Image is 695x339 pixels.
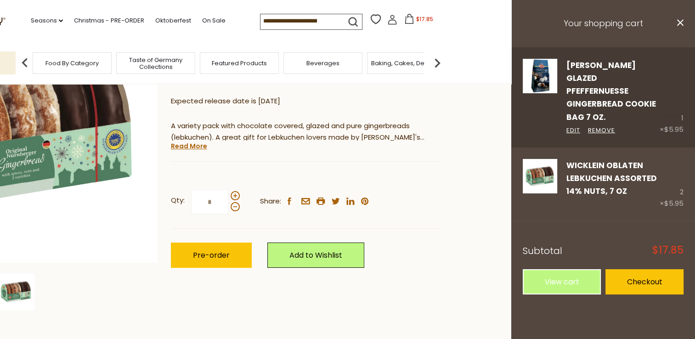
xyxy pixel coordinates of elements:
[202,16,225,26] a: On Sale
[212,60,267,67] a: Featured Products
[119,56,192,70] a: Taste of Germany Collections
[523,269,601,294] a: View cart
[523,59,557,93] img: Wicklein Glazed Pfeffernuesse Gingerbread Cookie Bag 7 oz.
[660,159,684,210] div: 2 ×
[664,124,684,134] span: $5.95
[171,243,252,268] button: Pre-order
[306,60,339,67] a: Beverages
[267,243,364,268] a: Add to Wishlist
[588,126,615,136] a: Remove
[605,269,684,294] a: Checkout
[171,141,207,151] a: Read More
[523,59,557,136] a: Wicklein Glazed Pfeffernuesse Gingerbread Cookie Bag 7 oz.
[260,196,281,207] span: Share:
[652,245,684,255] span: $17.85
[566,126,580,136] a: Edit
[171,195,185,206] strong: Qty:
[171,120,440,143] p: A variety pack with chocolate covered, glazed and pure gingerbreads (lebkuchen). A great gift for...
[566,60,656,123] a: [PERSON_NAME] Glazed Pfeffernuesse Gingerbread Cookie Bag 7 oz.
[660,59,684,136] div: 1 ×
[171,96,440,107] p: Expected release date is [DATE]
[155,16,191,26] a: Oktoberfest
[399,14,438,28] button: $17.85
[16,54,34,72] img: previous arrow
[74,16,144,26] a: Christmas - PRE-ORDER
[45,60,99,67] a: Food By Category
[523,159,557,193] img: Wicklein Oblaten Lebkuchen Assorted
[523,159,557,210] a: Wicklein Oblaten Lebkuchen Assorted
[664,198,684,208] span: $5.95
[191,189,229,215] input: Qty:
[566,160,657,197] a: Wicklein Oblaten Lebkuchen Assorted 14% Nuts, 7 oz
[31,16,63,26] a: Seasons
[523,244,562,257] span: Subtotal
[210,76,244,86] a: 0 Reviews
[428,54,446,72] img: next arrow
[193,250,230,260] span: Pre-order
[207,76,247,85] span: ( )
[416,15,433,23] span: $17.85
[371,60,442,67] a: Baking, Cakes, Desserts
